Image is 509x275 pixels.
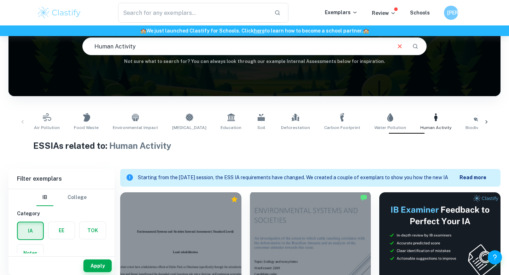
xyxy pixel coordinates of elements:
img: Clastify logo [37,6,82,20]
h6: Not sure what to search for? You can always look through our example Internal Assessments below f... [8,58,501,65]
div: Premium [231,196,238,203]
span: Soil [257,124,265,131]
button: [PERSON_NAME] [444,6,458,20]
span: 🏫 [140,28,146,34]
span: Biodiversity [466,124,490,131]
span: Air Pollution [34,124,60,131]
span: Food Waste [74,124,99,131]
span: Human Activity [109,141,171,151]
p: Review [372,9,396,17]
span: Human Activity [420,124,451,131]
button: College [68,189,87,206]
span: [MEDICAL_DATA] [172,124,206,131]
h6: Filter exemplars [8,169,115,189]
button: Search [409,40,421,52]
button: Notes [17,245,43,262]
input: E.g. rising sea levels, waste management, food waste... [83,36,390,56]
button: Clear [393,40,406,53]
span: Environmental Impact [113,124,158,131]
button: IA [18,222,43,239]
span: 🏫 [363,28,369,34]
span: Carbon Footprint [324,124,360,131]
p: Exemplars [325,8,358,16]
h6: We just launched Clastify for Schools. Click to learn how to become a school partner. [1,27,508,35]
button: IB [36,189,53,206]
p: Starting from the [DATE] session, the ESS IA requirements have changed. We created a couple of ex... [138,174,460,182]
button: EE [48,222,75,239]
a: Schools [410,10,430,16]
span: Deforestation [281,124,310,131]
button: Help and Feedback [488,250,502,264]
span: Water Pollution [374,124,406,131]
h1: ESS IAs related to: [33,139,476,152]
button: TOK [80,222,106,239]
img: Marked [360,194,367,201]
b: Read more [460,175,486,180]
a: here [254,28,265,34]
h6: [PERSON_NAME] [447,9,455,17]
h6: Category [17,210,106,217]
div: Filter type choice [36,189,87,206]
input: Search for any exemplars... [118,3,269,23]
span: Education [221,124,241,131]
button: Apply [83,259,112,272]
